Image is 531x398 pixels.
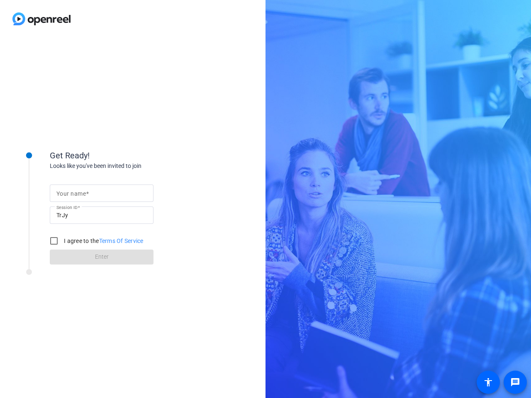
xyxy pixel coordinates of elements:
[50,149,216,162] div: Get Ready!
[56,205,78,210] mat-label: Session ID
[483,377,493,387] mat-icon: accessibility
[99,238,144,244] a: Terms Of Service
[50,162,216,170] div: Looks like you've been invited to join
[62,237,144,245] label: I agree to the
[56,190,86,197] mat-label: Your name
[510,377,520,387] mat-icon: message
